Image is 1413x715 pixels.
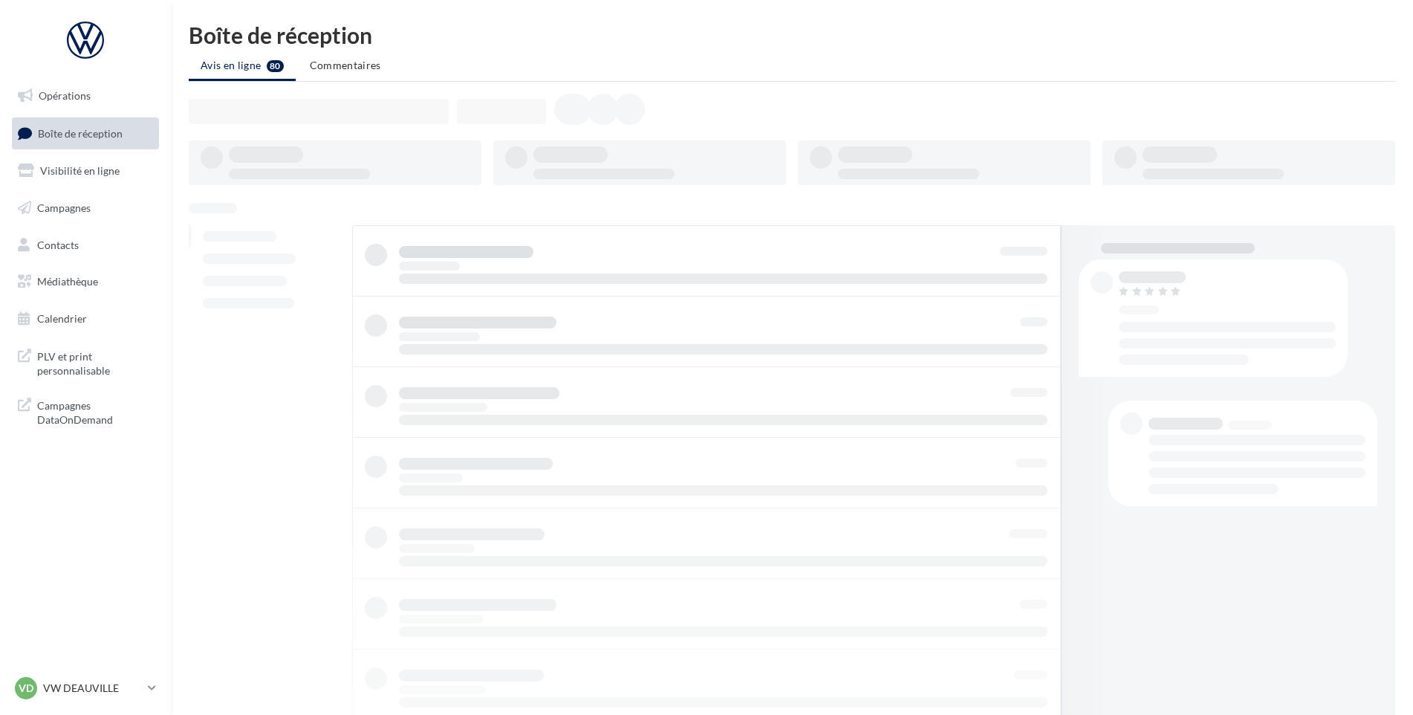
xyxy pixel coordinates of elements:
[9,340,162,384] a: PLV et print personnalisable
[12,674,159,702] a: VD VW DEAUVILLE
[9,303,162,334] a: Calendrier
[9,266,162,297] a: Médiathèque
[37,312,87,325] span: Calendrier
[189,24,1395,46] div: Boîte de réception
[9,192,162,224] a: Campagnes
[310,59,381,71] span: Commentaires
[9,155,162,187] a: Visibilité en ligne
[19,681,33,696] span: VD
[37,275,98,288] span: Médiathèque
[38,126,123,139] span: Boîte de réception
[37,238,79,250] span: Contacts
[9,389,162,433] a: Campagnes DataOnDemand
[40,164,120,177] span: Visibilité en ligne
[37,346,153,378] span: PLV et print personnalisable
[9,80,162,111] a: Opérations
[43,681,142,696] p: VW DEAUVILLE
[39,89,91,102] span: Opérations
[9,230,162,261] a: Contacts
[37,201,91,214] span: Campagnes
[9,117,162,149] a: Boîte de réception
[37,395,153,427] span: Campagnes DataOnDemand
